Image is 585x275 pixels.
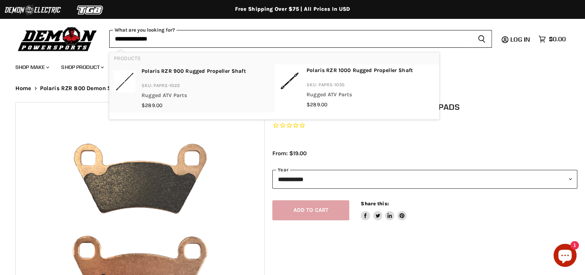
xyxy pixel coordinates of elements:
input: When autocomplete results are available use up and down arrows to review and enter to select [109,30,472,48]
span: $289.00 [307,101,327,108]
img: Polaris RZR 1000 Rugged Propeller Shaft [279,67,300,95]
span: From: $19.00 [272,150,307,157]
img: Demon Powersports [15,25,100,52]
p: SKU: PAPRS-1023 [142,82,246,92]
select: year [272,170,577,189]
span: Polaris RZR 800 Demon Sintered Brake Pads [40,85,165,92]
a: Home [15,85,32,92]
p: Polaris RZR 900 Rugged Propeller Shaft [142,67,246,77]
inbox-online-store-chat: Shopify online store chat [551,244,579,269]
a: Polaris RZR 900 Rugged Propeller Shaft Polaris RZR 900 Rugged Propeller Shaft SKU: PAPRS-1023 Rug... [114,67,270,110]
li: products: Polaris RZR 1000 Rugged Propeller Shaft [274,64,439,112]
aside: Share this: [361,200,407,221]
a: Log in [507,36,535,43]
p: Polaris RZR 1000 Rugged Propeller Shaft [307,67,413,77]
span: Share this: [361,201,388,206]
a: Shop Make [10,59,54,75]
p: Rugged ATV Parts [142,92,246,102]
img: Demon Electric Logo 2 [4,3,62,17]
p: Rugged ATV Parts [307,91,413,101]
li: products: Polaris RZR 900 Rugged Propeller Shaft [109,64,274,112]
div: Products [109,52,439,120]
img: Polaris RZR 900 Rugged Propeller Shaft [114,67,135,96]
a: Shop Product [55,59,108,75]
p: SKU: PAPRS-1035 [307,81,413,91]
span: Log in [510,35,530,43]
span: $289.00 [142,102,162,109]
button: Search [472,30,492,48]
a: Polaris RZR 1000 Rugged Propeller Shaft Polaris RZR 1000 Rugged Propeller Shaft SKU: PAPRS-1035 R... [279,67,435,109]
form: Product [109,30,492,48]
span: Rated 0.0 out of 5 stars 0 reviews [272,122,577,130]
span: $0.00 [549,35,566,43]
a: $0.00 [535,34,570,45]
ul: Main menu [10,56,564,75]
li: Products [109,52,439,64]
img: TGB Logo 2 [62,3,119,17]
